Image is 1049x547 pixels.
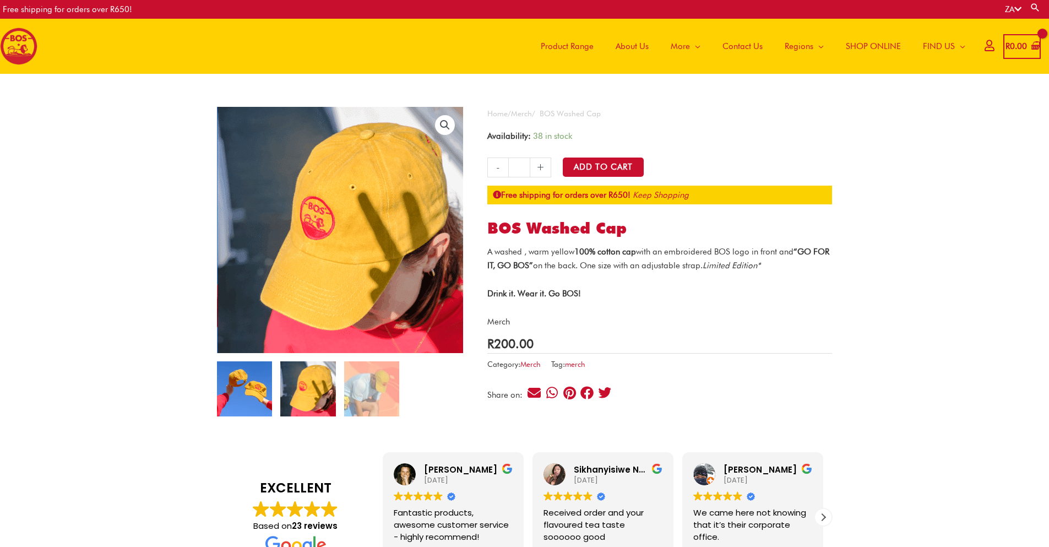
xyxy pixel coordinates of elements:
span: FIND US [923,30,955,63]
span: Tag: [551,358,585,371]
strong: 100% cotton cap [574,247,636,257]
input: Product quantity [508,158,530,177]
a: View Shopping Cart, empty [1003,34,1041,59]
bdi: 200.00 [487,336,534,351]
nav: Site Navigation [521,19,976,74]
bdi: 0.00 [1005,41,1027,51]
img: bos cooler bag [344,361,399,416]
a: Keep Shopping [633,190,689,200]
img: Google [733,491,742,501]
a: About Us [605,19,660,74]
img: Google [801,463,812,474]
span: Regions [785,30,813,63]
a: Contact Us [711,19,774,74]
img: Sikhanyisiwe Ndebele profile picture [543,463,566,485]
img: Google [394,491,403,501]
span: R [487,336,494,351]
img: Google [433,491,443,501]
img: Google [553,491,563,501]
a: merch [565,360,585,369]
a: - [487,158,508,177]
img: Google [651,463,662,474]
span: About Us [616,30,649,63]
div: Next review [815,509,831,526]
div: Share on facebook [580,386,595,400]
div: [DATE] [424,475,513,485]
p: Merch [487,315,832,329]
img: bos cap [217,361,272,416]
img: Google [573,491,583,501]
strong: Free shipping for orders over R650! [493,190,631,200]
a: Regions [774,19,835,74]
em: Limited Edition* [703,261,760,270]
img: Simpson T. profile picture [693,463,715,485]
span: A washed , warm yellow with an embroidered BOS logo in front and on the back. One size with an ad... [487,247,829,270]
img: Google [270,501,286,517]
img: Google [404,491,413,501]
div: [PERSON_NAME] [724,464,812,475]
img: Google [693,491,703,501]
a: More [660,19,711,74]
img: Google [543,491,553,501]
div: Share on twitter [597,386,612,400]
img: Google [304,501,320,517]
a: Product Range [530,19,605,74]
a: Search button [1030,2,1041,13]
a: ZA [1005,4,1021,14]
span: Contact Us [722,30,763,63]
div: Share on pinterest [562,386,577,400]
span: Category: [487,358,541,371]
img: Google [502,463,513,474]
a: SHOP ONLINE [835,19,912,74]
a: View full-screen image gallery [435,115,455,135]
a: Home [487,109,508,118]
span: 38 in stock [533,131,572,141]
div: Share on email [527,386,542,400]
span: Availability: [487,131,531,141]
strong: EXCELLENT [228,479,363,497]
img: Google [423,491,433,501]
a: Merch [520,360,541,369]
img: Google [583,491,593,501]
div: Sikhanyisiwe Ndebele [574,464,662,475]
h1: BOS Washed Cap [487,219,832,238]
strong: Drink it. Wear it. Go BOS! [487,289,581,299]
img: Google [253,501,269,517]
div: [PERSON_NAME] [424,464,513,475]
span: R [1005,41,1010,51]
span: Product Range [541,30,594,63]
img: Google [287,501,303,517]
img: Google [703,491,713,501]
strong: 23 reviews [292,520,338,532]
button: Add to Cart [563,158,644,177]
a: + [530,158,551,177]
div: [DATE] [724,475,812,485]
span: SHOP ONLINE [846,30,901,63]
div: Share on whatsapp [545,386,559,400]
nav: Breadcrumb [487,107,832,121]
img: Lauren Berrington profile picture [394,463,416,485]
img: Google [414,491,423,501]
div: Share on: [487,391,526,399]
span: More [671,30,690,63]
img: Google [563,491,573,501]
img: Google [713,491,722,501]
a: Merch [511,109,532,118]
img: Google [723,491,732,501]
span: Based on [253,520,338,532]
strong: “GO FOR IT, GO BOS” [487,247,829,270]
img: Google [321,501,338,517]
img: bos cooler bag [280,361,335,416]
div: [DATE] [574,475,662,485]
